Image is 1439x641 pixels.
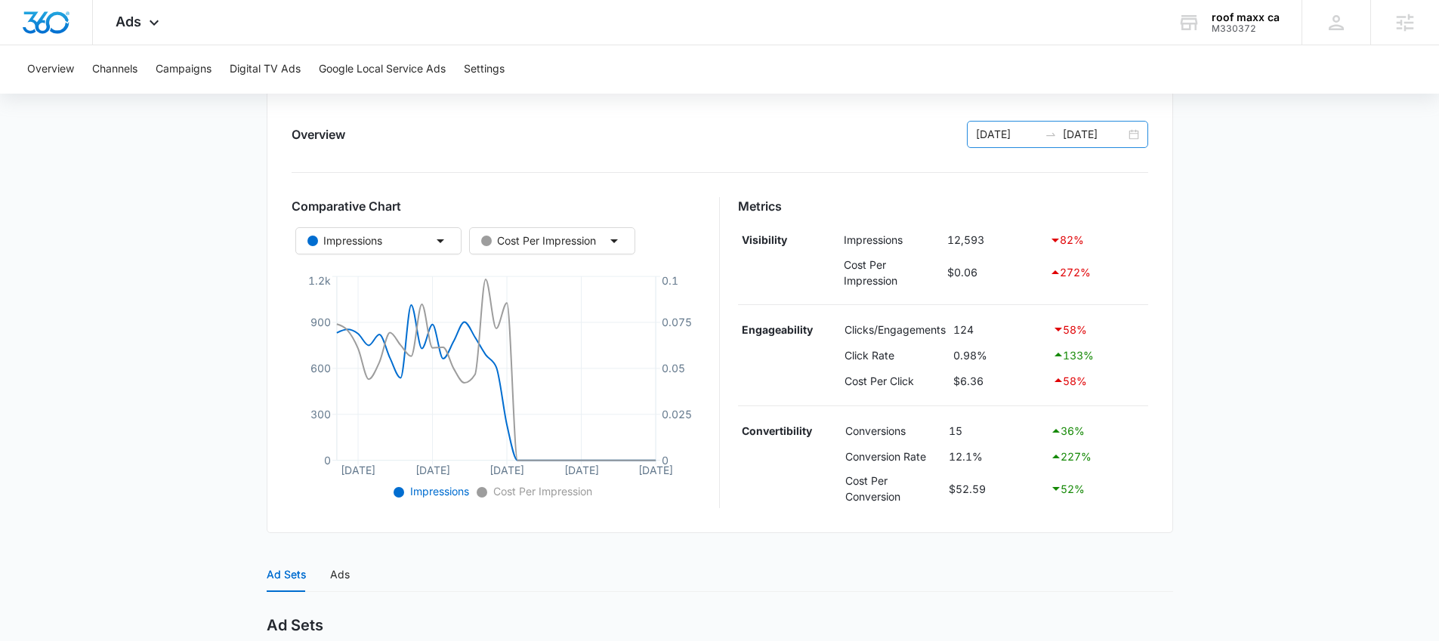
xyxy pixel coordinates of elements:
[738,197,1148,215] h3: Metrics
[742,323,813,336] strong: Engageability
[1050,479,1144,498] div: 52 %
[307,233,382,249] div: Impressions
[24,24,36,36] img: logo_orange.svg
[489,464,524,476] tspan: [DATE]
[469,227,635,254] button: Cost Per Impression
[292,125,345,143] h2: Overview
[945,418,1046,444] td: 15
[1212,23,1280,34] div: account id
[841,469,944,508] td: Cost Per Conversion
[167,89,255,99] div: Keywords by Traffic
[42,24,74,36] div: v 4.0.25
[415,464,449,476] tspan: [DATE]
[116,14,141,29] span: Ads
[945,469,1046,508] td: $52.59
[156,45,212,94] button: Campaigns
[39,39,166,51] div: Domain: [DOMAIN_NAME]
[323,454,330,467] tspan: 0
[310,408,330,421] tspan: 300
[41,88,53,100] img: tab_domain_overview_orange.svg
[57,89,135,99] div: Domain Overview
[27,45,74,94] button: Overview
[292,197,702,215] h3: Comparative Chart
[1049,263,1144,282] div: 272 %
[1050,422,1144,440] div: 36 %
[1052,320,1144,338] div: 58 %
[976,126,1039,143] input: Start date
[662,362,685,374] tspan: 0.05
[841,253,944,292] td: Cost Per Impression
[267,616,323,635] h2: Ad Sets
[841,342,950,368] td: Click Rate
[330,566,350,583] div: Ads
[943,227,1045,253] td: 12,593
[92,45,137,94] button: Channels
[662,408,692,421] tspan: 0.025
[1045,128,1057,140] span: to
[464,45,505,94] button: Settings
[310,316,330,328] tspan: 900
[1063,126,1126,143] input: End date
[950,342,1048,368] td: 0.98%
[1050,448,1144,466] div: 227 %
[662,274,678,287] tspan: 0.1
[1212,11,1280,23] div: account name
[841,227,944,253] td: Impressions
[662,454,669,467] tspan: 0
[319,45,446,94] button: Google Local Service Ads
[1049,231,1144,249] div: 82 %
[230,45,301,94] button: Digital TV Ads
[638,464,673,476] tspan: [DATE]
[295,227,462,254] button: Impressions
[841,368,950,393] td: Cost Per Click
[1052,346,1144,364] div: 133 %
[481,233,596,249] div: Cost Per Impression
[945,444,1046,470] td: 12.1%
[841,317,950,343] td: Clicks/Engagements
[662,316,692,328] tspan: 0.075
[407,485,469,498] span: Impressions
[490,485,592,498] span: Cost Per Impression
[841,444,944,470] td: Conversion Rate
[943,253,1045,292] td: $0.06
[564,464,598,476] tspan: [DATE]
[950,317,1048,343] td: 124
[307,274,330,287] tspan: 1.2k
[310,362,330,374] tspan: 600
[742,233,787,246] strong: Visibility
[341,464,375,476] tspan: [DATE]
[742,424,812,437] strong: Convertibility
[24,39,36,51] img: website_grey.svg
[1052,371,1144,390] div: 58 %
[1045,128,1057,140] span: swap-right
[150,88,162,100] img: tab_keywords_by_traffic_grey.svg
[267,566,306,583] div: Ad Sets
[950,368,1048,393] td: $6.36
[841,418,944,444] td: Conversions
